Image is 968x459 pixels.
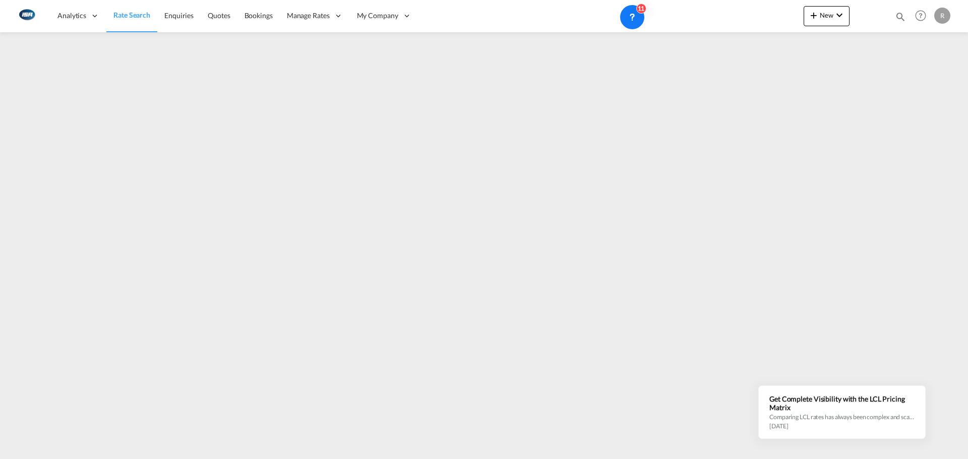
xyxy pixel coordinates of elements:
[357,11,398,21] span: My Company
[164,11,194,20] span: Enquiries
[934,8,950,24] div: R
[57,11,86,21] span: Analytics
[895,11,906,22] md-icon: icon-magnify
[808,11,845,19] span: New
[804,6,850,26] button: icon-plus 400-fgNewicon-chevron-down
[245,11,273,20] span: Bookings
[15,5,38,27] img: 1aa151c0c08011ec8d6f413816f9a227.png
[833,9,845,21] md-icon: icon-chevron-down
[287,11,330,21] span: Manage Rates
[208,11,230,20] span: Quotes
[912,7,934,25] div: Help
[895,11,906,26] div: icon-magnify
[808,9,820,21] md-icon: icon-plus 400-fg
[113,11,150,19] span: Rate Search
[912,7,929,24] span: Help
